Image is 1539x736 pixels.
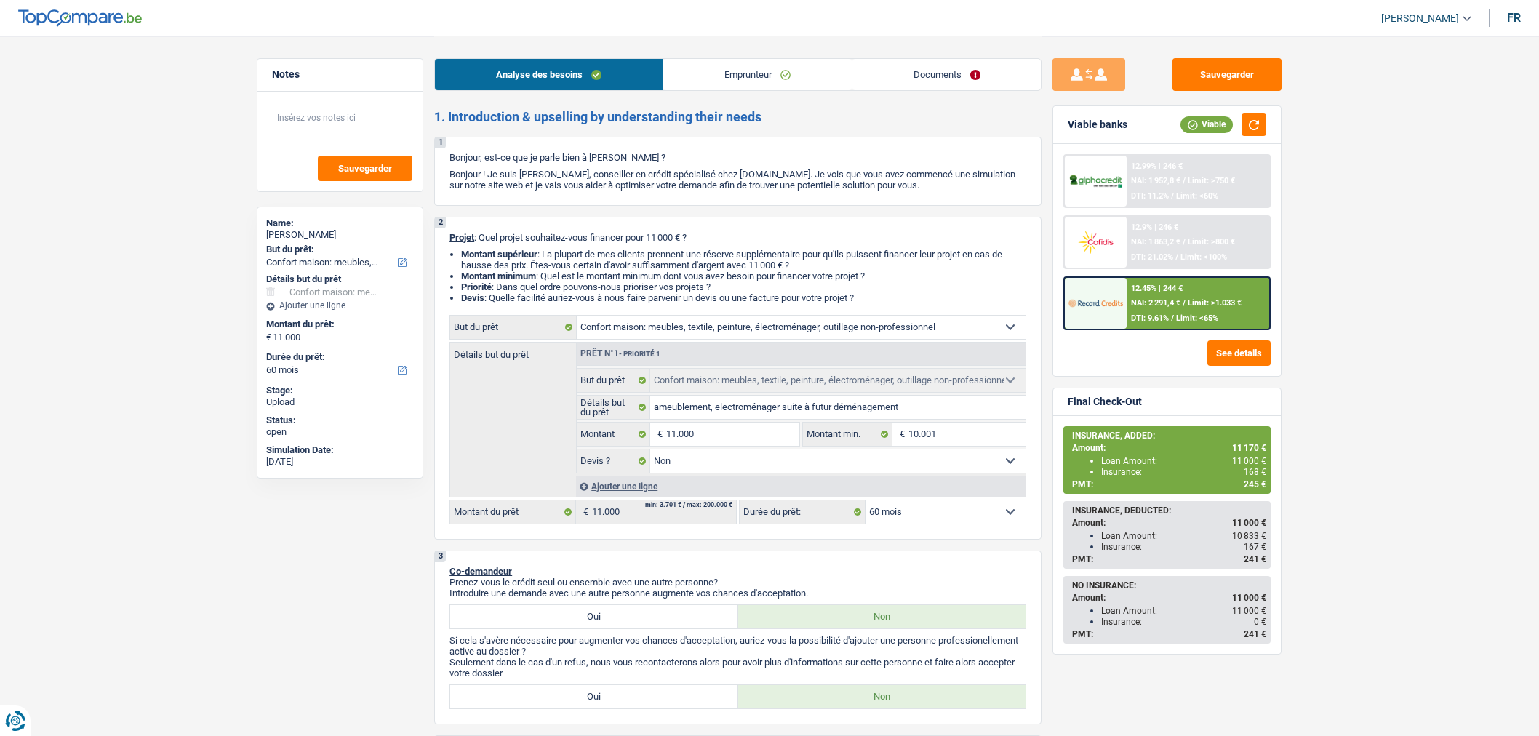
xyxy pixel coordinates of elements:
[1101,467,1266,477] div: Insurance:
[266,351,411,363] label: Durée du prêt:
[1068,119,1127,131] div: Viable banks
[1072,443,1266,453] div: Amount:
[1131,284,1183,293] div: 12.45% | 244 €
[449,635,1026,657] p: Si cela s'avère nécessaire pour augmenter vos chances d'acceptation, auriez-vous la possibilité d...
[266,332,271,343] span: €
[803,423,892,446] label: Montant min.
[1207,340,1271,366] button: See details
[1176,313,1218,323] span: Limit: <65%
[1131,313,1169,323] span: DTI: 9.61%
[449,566,512,577] span: Co-demandeur
[1131,176,1180,185] span: NAI: 1 952,8 €
[449,152,1026,163] p: Bonjour, est-ce que je parle bien à [PERSON_NAME] ?
[577,369,650,392] label: But du prêt
[576,500,592,524] span: €
[1232,456,1266,466] span: 11 000 €
[449,232,474,243] span: Projet
[461,281,1026,292] li: : Dans quel ordre pouvons-nous prioriser vos projets ?
[449,232,1026,243] p: : Quel projet souhaitez-vous financer pour 11 000 € ?
[1101,531,1266,541] div: Loan Amount:
[577,349,664,359] div: Prêt n°1
[266,426,414,438] div: open
[1232,606,1266,616] span: 11 000 €
[577,396,650,419] label: Détails but du prêt
[266,456,414,468] div: [DATE]
[266,444,414,456] div: Simulation Date:
[576,476,1026,497] div: Ajouter une ligne
[650,423,666,446] span: €
[1232,593,1266,603] span: 11 000 €
[1244,554,1266,564] span: 241 €
[738,685,1026,708] label: Non
[266,244,411,255] label: But du prêt:
[461,292,1026,303] li: : Quelle facilité auriez-vous à nous faire parvenir un devis ou une facture pour votre projet ?
[1381,12,1459,25] span: [PERSON_NAME]
[1254,617,1266,627] span: 0 €
[1131,237,1180,247] span: NAI: 1 863,2 €
[1244,629,1266,639] span: 241 €
[1068,289,1122,316] img: Record Credits
[461,249,537,260] strong: Montant supérieur
[1188,176,1235,185] span: Limit: >750 €
[1131,223,1178,232] div: 12.9% | 246 €
[266,229,414,241] div: [PERSON_NAME]
[1183,237,1186,247] span: /
[449,588,1026,599] p: Introduire une demande avec une autre personne augmente vos chances d'acceptation.
[1244,467,1266,477] span: 168 €
[1188,237,1235,247] span: Limit: >800 €
[18,9,142,27] img: TopCompare Logo
[1131,191,1169,201] span: DTI: 11.2%
[266,273,414,285] div: Détails but du prêt
[1188,298,1242,308] span: Limit: >1.033 €
[1244,542,1266,552] span: 167 €
[449,169,1026,191] p: Bonjour ! Je suis [PERSON_NAME], conseiller en crédit spécialisé chez [DOMAIN_NAME]. Je vois que ...
[435,551,446,562] div: 3
[266,385,414,396] div: Stage:
[338,164,392,173] span: Sauvegarder
[1072,518,1266,528] div: Amount:
[266,396,414,408] div: Upload
[1131,252,1173,262] span: DTI: 21.02%
[1072,593,1266,603] div: Amount:
[1232,518,1266,528] span: 11 000 €
[1180,116,1233,132] div: Viable
[266,319,411,330] label: Montant du prêt:
[1072,629,1266,639] div: PMT:
[1101,617,1266,627] div: Insurance:
[577,423,650,446] label: Montant
[461,281,492,292] strong: Priorité
[577,449,650,473] label: Devis ?
[266,415,414,426] div: Status:
[1072,505,1266,516] div: INSURANCE, DEDUCTED:
[318,156,412,181] button: Sauvegarder
[461,271,536,281] strong: Montant minimum
[1232,531,1266,541] span: 10 833 €
[1232,443,1266,453] span: 11 170 €
[450,685,738,708] label: Oui
[1370,7,1471,31] a: [PERSON_NAME]
[1171,191,1174,201] span: /
[740,500,866,524] label: Durée du prêt:
[1101,456,1266,466] div: Loan Amount:
[1175,252,1178,262] span: /
[619,350,660,358] span: - Priorité 1
[645,502,732,508] div: min: 3.701 € / max: 200.000 €
[461,292,484,303] span: Devis
[461,271,1026,281] li: : Quel est le montant minimum dont vous avez besoin pour financer votre projet ?
[1072,554,1266,564] div: PMT:
[892,423,908,446] span: €
[1244,479,1266,489] span: 245 €
[1180,252,1227,262] span: Limit: <100%
[1183,176,1186,185] span: /
[461,249,1026,271] li: : La plupart de mes clients prennent une réserve supplémentaire pour qu'ils puissent financer leu...
[449,577,1026,588] p: Prenez-vous le crédit seul ou ensemble avec une autre personne?
[1172,58,1282,91] button: Sauvegarder
[1176,191,1218,201] span: Limit: <60%
[1171,313,1174,323] span: /
[1072,479,1266,489] div: PMT:
[1068,228,1122,255] img: Cofidis
[434,109,1042,125] h2: 1. Introduction & upselling by understanding their needs
[435,59,663,90] a: Analyse des besoins
[449,657,1026,679] p: Seulement dans le cas d'un refus, nous vous recontacterons alors pour avoir plus d'informations s...
[266,217,414,229] div: Name:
